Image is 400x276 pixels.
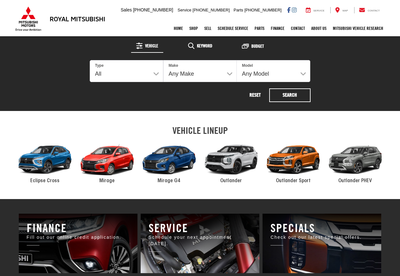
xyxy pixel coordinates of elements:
a: Finance [268,20,288,36]
span: Keyword [197,44,212,48]
a: 2024 Mitsubishi Outlander Sport Outlander Sport [262,139,324,185]
a: Shop [186,20,201,36]
span: [PHONE_NUMBER] [133,7,173,12]
h3: Royal Mitsubishi [50,15,105,22]
a: 2024 Mitsubishi Outlander Outlander [200,139,262,185]
div: 2024 Mitsubishi Eclipse Cross [14,139,76,181]
span: Map [342,9,348,12]
a: Service [301,7,329,13]
a: Sell [201,20,214,36]
button: Search [269,88,311,102]
h3: Service [149,222,251,234]
a: Home [171,20,186,36]
div: 2024 Mitsubishi Outlander [200,139,262,181]
span: Vehicle [145,44,158,48]
span: Budget [251,44,264,48]
a: Royal Mitsubishi | Baton Rouge, LA Royal Mitsubishi | Baton Rouge, LA Royal Mitsubishi | Baton Ro... [141,214,259,273]
span: Mirage [99,178,115,183]
a: 2024 Mitsubishi Eclipse Cross Eclipse Cross [14,139,76,185]
span: Eclipse Cross [30,178,60,183]
div: 2024 Mitsubishi Mirage G4 [138,139,200,181]
span: Contact [368,9,380,12]
label: Make [169,63,178,68]
span: Mirage G4 [158,178,180,183]
span: Parts [234,8,243,12]
p: Fill out our online credit application. [27,234,130,241]
button: Reset [242,88,268,102]
span: Outlander Sport [276,178,311,183]
a: Royal Mitsubishi | Baton Rouge, LA Royal Mitsubishi | Baton Rouge, LA Royal Mitsubishi | Baton Ro... [263,214,381,273]
span: [PHONE_NUMBER] [193,8,230,12]
a: Parts: Opens in a new tab [251,20,268,36]
div: 2024 Mitsubishi Mirage [76,139,138,181]
h3: Finance [27,222,130,234]
label: Model [242,63,253,68]
a: 2024 Mitsubishi Mirage Mirage [76,139,138,185]
p: Check out our latest special offers. [270,234,373,241]
a: About Us [308,20,330,36]
span: Outlander PHEV [338,178,372,183]
a: 2024 Mitsubishi Mirage G4 Mirage G4 [138,139,200,185]
a: Facebook: Click to visit our Facebook page [287,7,291,12]
h3: Specials [270,222,373,234]
a: Contact [288,20,308,36]
h2: VEHICLE LINEUP [14,125,386,136]
span: Service [178,8,191,12]
span: Outlander [220,178,242,183]
label: Type [95,63,104,68]
a: Mitsubishi Vehicle Research [330,20,386,36]
span: [PHONE_NUMBER] [244,8,282,12]
span: Service [313,9,325,12]
span: Sales [121,7,132,12]
a: 2024 Mitsubishi Outlander PHEV Outlander PHEV [324,139,386,185]
p: Schedule your next appointment [DATE]. [149,234,251,247]
a: Schedule Service: Opens in a new tab [214,20,251,36]
a: Contact [354,7,385,13]
div: 2024 Mitsubishi Outlander Sport [262,139,324,181]
a: Royal Mitsubishi | Baton Rouge, LA Royal Mitsubishi | Baton Rouge, LA Royal Mitsubishi | Baton Ro... [19,214,137,273]
img: Mitsubishi [14,6,43,31]
a: Instagram: Click to visit our Instagram page [292,7,297,12]
a: Map [330,7,353,13]
div: 2024 Mitsubishi Outlander PHEV [324,139,386,181]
